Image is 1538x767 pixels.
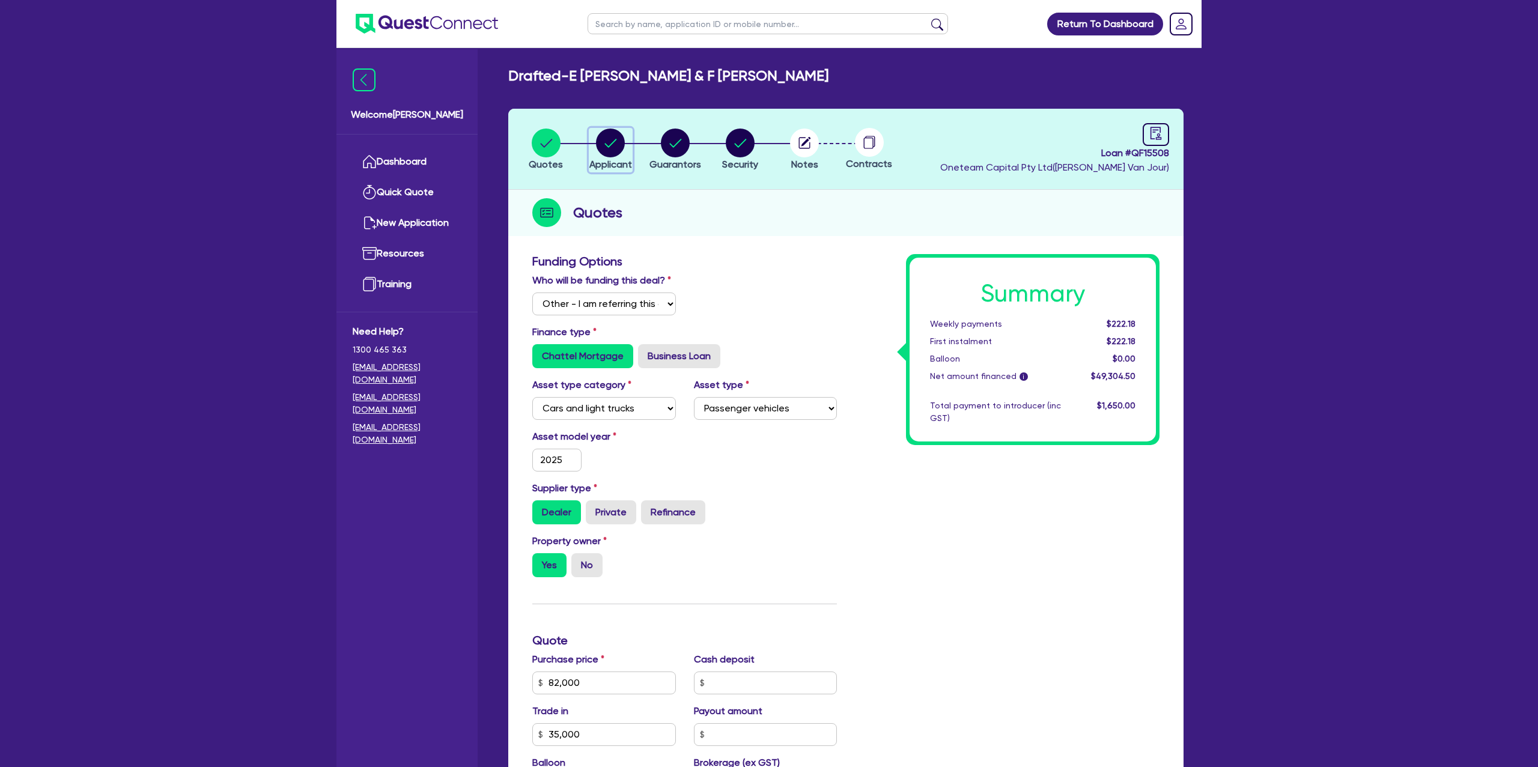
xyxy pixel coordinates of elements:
h2: Drafted - E [PERSON_NAME] & F [PERSON_NAME] [508,67,828,85]
a: [EMAIL_ADDRESS][DOMAIN_NAME] [353,421,461,446]
label: Asset model year [523,429,685,444]
label: No [571,553,603,577]
input: Search by name, application ID or mobile number... [588,13,948,34]
img: step-icon [532,198,561,227]
button: Notes [789,128,819,172]
img: quest-connect-logo-blue [356,14,498,34]
span: $1,650.00 [1097,401,1135,410]
span: 1300 465 363 [353,344,461,356]
span: Contracts [846,158,892,169]
span: $222.18 [1107,319,1135,329]
a: Resources [353,238,461,269]
img: resources [362,246,377,261]
label: Purchase price [532,652,604,667]
label: Asset type [694,378,749,392]
h3: Quote [532,633,837,647]
span: Loan # QF15508 [940,146,1169,160]
label: Property owner [532,534,607,548]
label: Cash deposit [694,652,755,667]
button: Guarantors [649,128,702,172]
span: $0.00 [1113,354,1135,363]
button: Applicant [589,128,633,172]
span: Oneteam Capital Pty Ltd ( [PERSON_NAME] Van Jour ) [940,162,1169,173]
h3: Funding Options [532,254,837,268]
a: [EMAIL_ADDRESS][DOMAIN_NAME] [353,361,461,386]
label: Who will be funding this deal? [532,273,671,288]
label: Payout amount [694,704,762,718]
img: icon-menu-close [353,68,375,91]
label: Finance type [532,325,597,339]
img: new-application [362,216,377,230]
div: First instalment [921,335,1070,348]
span: Need Help? [353,324,461,339]
a: Return To Dashboard [1047,13,1163,35]
h2: Quotes [573,202,622,223]
div: Balloon [921,353,1070,365]
div: Net amount financed [921,370,1070,383]
img: training [362,277,377,291]
a: Dropdown toggle [1166,8,1197,40]
span: Applicant [589,159,632,170]
span: Notes [791,159,818,170]
a: Dashboard [353,147,461,177]
a: Quick Quote [353,177,461,208]
span: Guarantors [649,159,701,170]
label: Dealer [532,500,581,524]
span: $49,304.50 [1091,371,1135,381]
a: [EMAIL_ADDRESS][DOMAIN_NAME] [353,391,461,416]
h1: Summary [930,279,1135,308]
label: Business Loan [638,344,720,368]
span: audit [1149,127,1163,140]
label: Chattel Mortgage [532,344,633,368]
span: Quotes [529,159,563,170]
div: Total payment to introducer (inc GST) [921,399,1070,425]
label: Refinance [641,500,705,524]
label: Asset type category [532,378,631,392]
span: Welcome [PERSON_NAME] [351,108,463,122]
span: $222.18 [1107,336,1135,346]
span: Security [722,159,758,170]
a: Training [353,269,461,300]
button: Quotes [528,128,564,172]
label: Trade in [532,704,568,718]
label: Yes [532,553,567,577]
span: i [1020,372,1028,381]
button: Security [722,128,759,172]
a: New Application [353,208,461,238]
label: Private [586,500,636,524]
div: Weekly payments [921,318,1070,330]
img: quick-quote [362,185,377,199]
label: Supplier type [532,481,597,496]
